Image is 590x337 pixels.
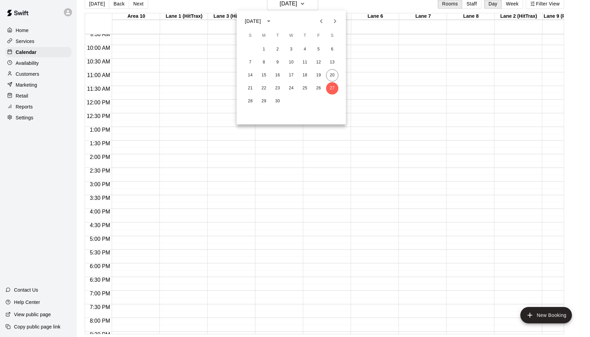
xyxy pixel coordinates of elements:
button: 1 [258,43,270,56]
button: 17 [285,69,297,82]
button: 3 [285,43,297,56]
div: [DATE] [245,18,261,25]
span: Saturday [326,29,338,43]
button: 25 [299,82,311,94]
button: 29 [258,95,270,107]
button: 20 [326,69,338,82]
button: 15 [258,69,270,82]
button: 2 [271,43,284,56]
button: 22 [258,82,270,94]
button: calendar view is open, switch to year view [263,15,275,27]
button: 28 [244,95,256,107]
button: 27 [326,82,338,94]
span: Sunday [244,29,256,43]
button: 13 [326,56,338,69]
button: 18 [299,69,311,82]
button: 10 [285,56,297,69]
button: 11 [299,56,311,69]
span: Thursday [299,29,311,43]
button: 8 [258,56,270,69]
button: Next month [328,14,342,28]
span: Friday [312,29,325,43]
button: 23 [271,82,284,94]
button: 6 [326,43,338,56]
button: 30 [271,95,284,107]
button: 14 [244,69,256,82]
button: 5 [312,43,325,56]
button: 16 [271,69,284,82]
button: Previous month [314,14,328,28]
button: 19 [312,69,325,82]
button: 7 [244,56,256,69]
span: Monday [258,29,270,43]
button: 26 [312,82,325,94]
button: 12 [312,56,325,69]
span: Wednesday [285,29,297,43]
button: 4 [299,43,311,56]
button: 24 [285,82,297,94]
button: 9 [271,56,284,69]
button: 21 [244,82,256,94]
span: Tuesday [271,29,284,43]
